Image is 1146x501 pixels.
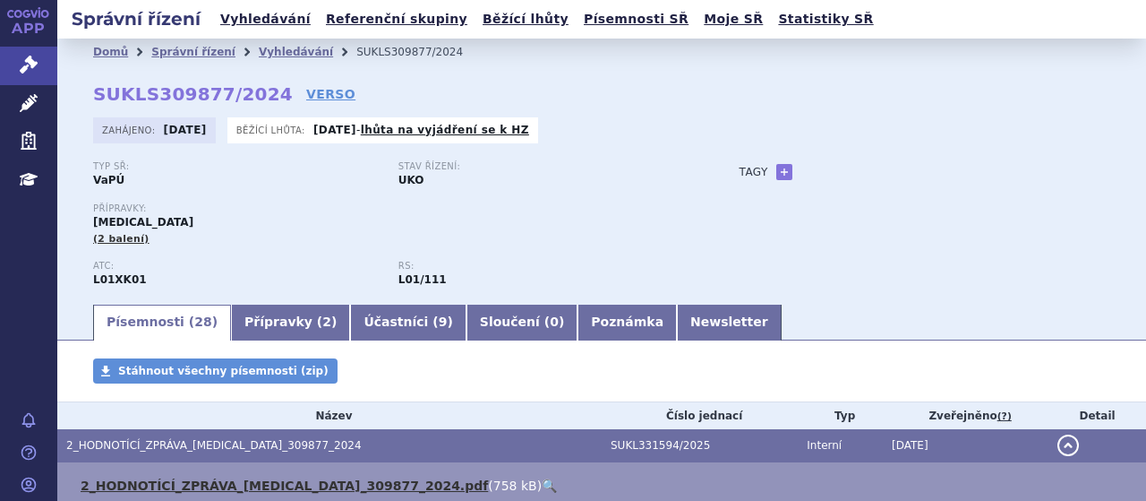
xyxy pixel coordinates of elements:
[466,305,577,341] a: Sloučení (0)
[493,479,537,493] span: 758 kB
[93,305,231,341] a: Písemnosti (28)
[93,358,338,384] a: Stáhnout všechny písemnosti (zip)
[259,46,333,58] a: Vyhledávání
[93,261,381,272] p: ATC:
[93,46,128,58] a: Domů
[776,164,792,180] a: +
[807,439,842,452] span: Interní
[677,305,782,341] a: Newsletter
[1057,435,1079,456] button: detail
[231,305,350,341] a: Přípravky (2)
[883,429,1048,462] td: [DATE]
[698,7,768,31] a: Moje SŘ
[313,123,529,137] p: -
[194,315,211,329] span: 28
[93,83,293,105] strong: SUKLS309877/2024
[236,123,309,137] span: Běžící lhůta:
[81,479,488,493] a: 2_HODNOTÍCÍ_ZPRÁVA_[MEDICAL_DATA]_309877_2024.pdf
[306,85,355,103] a: VERSO
[602,429,798,462] td: SUKL331594/2025
[313,124,356,136] strong: [DATE]
[773,7,878,31] a: Statistiky SŘ
[577,305,677,341] a: Poznámka
[883,402,1048,429] th: Zveřejněno
[477,7,574,31] a: Běžící lhůty
[350,305,466,341] a: Účastníci (9)
[93,216,193,229] span: [MEDICAL_DATA]
[151,46,235,58] a: Správní řízení
[118,365,329,377] span: Stáhnout všechny písemnosti (zip)
[93,161,381,172] p: Typ SŘ:
[398,174,424,186] strong: UKO
[321,7,473,31] a: Referenční skupiny
[93,174,124,186] strong: VaPÚ
[997,410,1012,423] abbr: (?)
[542,479,557,493] a: 🔍
[322,315,331,329] span: 2
[81,477,1128,495] li: ( )
[602,402,798,429] th: Číslo jednací
[740,161,768,183] h3: Tagy
[398,261,686,272] p: RS:
[1048,402,1146,429] th: Detail
[356,39,486,65] li: SUKLS309877/2024
[102,123,158,137] span: Zahájeno:
[93,233,150,245] span: (2 balení)
[361,124,529,136] a: lhůta na vyjádření se k HZ
[57,6,215,31] h2: Správní řízení
[798,402,883,429] th: Typ
[164,124,207,136] strong: [DATE]
[57,402,602,429] th: Název
[398,161,686,172] p: Stav řízení:
[439,315,448,329] span: 9
[66,439,362,452] span: 2_HODNOTÍCÍ_ZPRÁVA_LYNPARZA_309877_2024
[93,273,147,286] strong: OLAPARIB
[578,7,694,31] a: Písemnosti SŘ
[550,315,559,329] span: 0
[398,273,447,286] strong: olaparib tbl.
[215,7,316,31] a: Vyhledávání
[93,203,704,214] p: Přípravky:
